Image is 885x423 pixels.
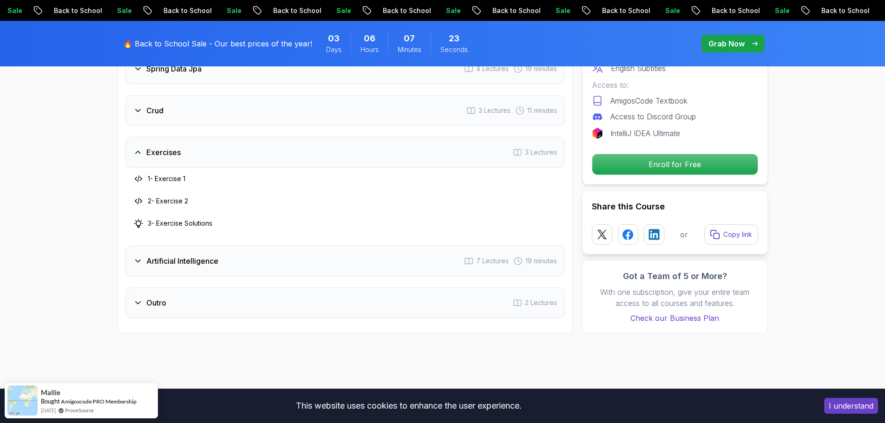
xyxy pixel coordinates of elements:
span: 4 Lectures [476,64,509,73]
div: This website uses cookies to enhance the user experience. [7,396,810,416]
p: Back to School [143,6,206,15]
a: ProveSource [65,406,94,414]
h3: Artificial Intelligence [146,255,218,267]
span: [DATE] [41,406,56,414]
p: Sale [754,6,784,15]
p: Sale [315,6,345,15]
p: 🔥 Back to School Sale - Our best prices of the year! [123,38,312,49]
button: Artificial Intelligence7 Lectures 19 minutes [125,246,565,276]
h3: Got a Team of 5 or More? [592,270,758,283]
span: Mallie [41,389,60,397]
p: English Subtitles [611,63,666,74]
p: Copy link [723,230,752,239]
button: Crud3 Lectures 11 minutes [125,95,565,126]
a: Check our Business Plan [592,312,758,324]
span: Seconds [440,45,468,54]
span: Hours [361,45,379,54]
p: With one subscription, give your entire team access to all courses and features. [592,286,758,309]
button: Outro2 Lectures [125,287,565,318]
p: IntelliJ IDEA Ultimate [610,128,680,139]
button: Spring Data Jpa4 Lectures 19 minutes [125,53,565,84]
p: Back to School [472,6,535,15]
h3: Spring Data Jpa [146,63,202,74]
span: Minutes [398,45,421,54]
span: 19 minutes [525,256,557,266]
p: Access to: [592,79,758,91]
span: 19 minutes [525,64,557,73]
p: Grab Now [708,38,745,49]
h2: Share this Course [592,200,758,213]
span: 3 Lectures [479,106,511,115]
p: Back to School [800,6,864,15]
span: 3 Days [328,32,340,45]
span: 7 Minutes [404,32,415,45]
span: 2 Lectures [525,298,557,307]
h3: 2 - Exercise 2 [148,196,188,206]
p: Back to School [33,6,96,15]
button: Copy link [704,224,758,245]
a: Amigoscode PRO Membership [61,398,137,405]
button: Enroll for Free [592,154,758,175]
p: or [680,229,688,240]
h3: Outro [146,297,166,308]
h3: Crud [146,105,164,116]
button: Accept cookies [824,398,878,414]
h3: 1 - Exercise 1 [148,174,185,183]
p: Sale [425,6,455,15]
span: 7 Lectures [476,256,509,266]
p: Access to Discord Group [610,111,696,122]
p: Back to School [581,6,644,15]
span: Bought [41,397,60,405]
span: 11 minutes [527,106,557,115]
span: Days [326,45,341,54]
p: Back to School [252,6,315,15]
p: Sale [644,6,674,15]
span: 3 Lectures [525,148,557,157]
h3: Exercises [146,147,181,158]
p: AmigosCode Textbook [610,95,688,106]
h3: 3 - Exercise Solutions [148,219,212,228]
p: Sale [535,6,564,15]
p: Back to School [362,6,425,15]
p: Back to School [691,6,754,15]
button: Exercises3 Lectures [125,137,565,168]
span: 23 Seconds [449,32,459,45]
span: 6 Hours [364,32,375,45]
p: Sale [96,6,126,15]
img: provesource social proof notification image [7,385,38,416]
p: Sale [206,6,236,15]
img: jetbrains logo [592,128,603,139]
